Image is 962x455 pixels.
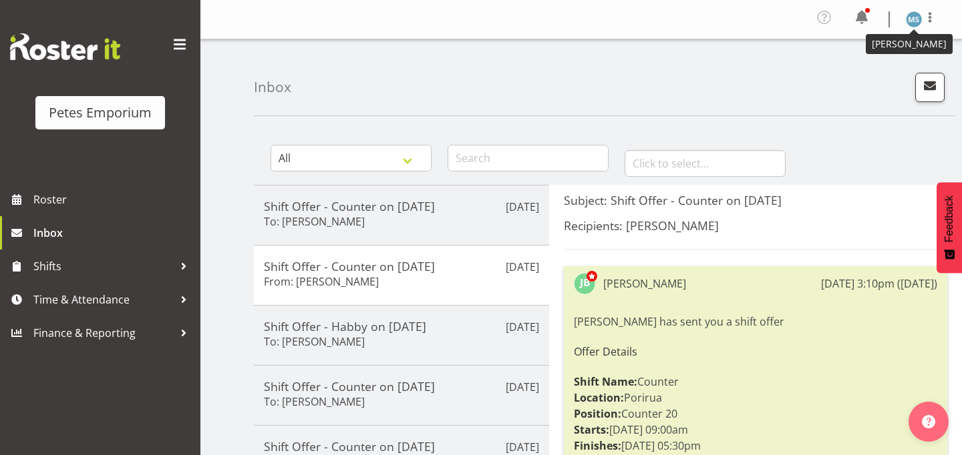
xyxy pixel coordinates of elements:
h6: Offer Details [574,346,937,358]
h6: To: [PERSON_NAME] [264,335,365,348]
img: Rosterit website logo [10,33,120,60]
p: [DATE] [506,319,539,335]
span: Shifts [33,256,174,276]
p: [DATE] [506,199,539,215]
h5: Shift Offer - Habby on [DATE] [264,319,539,334]
h5: Subject: Shift Offer - Counter on [DATE] [564,193,947,207]
h5: Shift Offer - Counter on [DATE] [264,379,539,394]
strong: Shift Name: [574,374,637,389]
span: Inbox [33,223,194,243]
h6: From: [PERSON_NAME] [264,275,379,288]
strong: Finishes: [574,438,621,453]
strong: Starts: [574,422,609,437]
h6: To: [PERSON_NAME] [264,395,365,408]
img: help-xxl-2.png [922,415,935,428]
img: maureen-sellwood712.jpg [906,11,922,27]
span: Roster [33,189,194,209]
input: Search [448,145,609,171]
span: Feedback [943,195,955,242]
input: Click to select... [625,150,786,177]
img: jodine-bunn132.jpg [574,273,595,294]
h5: Shift Offer - Counter on [DATE] [264,199,539,213]
strong: Location: [574,390,624,405]
h5: Shift Offer - Counter on [DATE] [264,439,539,454]
div: Petes Emporium [49,103,152,123]
h4: Inbox [254,79,291,95]
h5: Shift Offer - Counter on [DATE] [264,259,539,274]
div: [DATE] 3:10pm ([DATE]) [821,276,937,292]
div: [PERSON_NAME] [603,276,686,292]
button: Feedback - Show survey [937,182,962,273]
p: [DATE] [506,259,539,275]
strong: Position: [574,406,621,421]
h5: Recipients: [PERSON_NAME] [564,218,947,233]
p: [DATE] [506,379,539,395]
p: [DATE] [506,439,539,455]
span: Finance & Reporting [33,323,174,343]
span: Time & Attendance [33,290,174,310]
h6: To: [PERSON_NAME] [264,215,365,228]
